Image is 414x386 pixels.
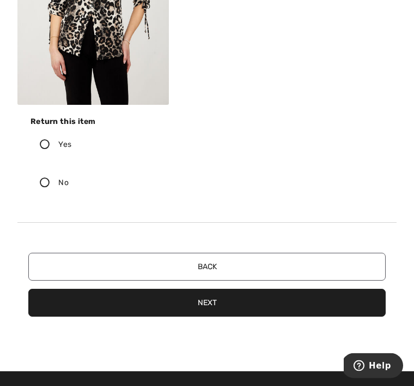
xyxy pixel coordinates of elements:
label: Yes [31,128,383,162]
iframe: Opens a widget where you can find more information [344,353,403,381]
button: Next [28,289,386,317]
label: No [31,166,383,200]
button: Back [28,253,386,281]
div: Return this item [31,116,383,128]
